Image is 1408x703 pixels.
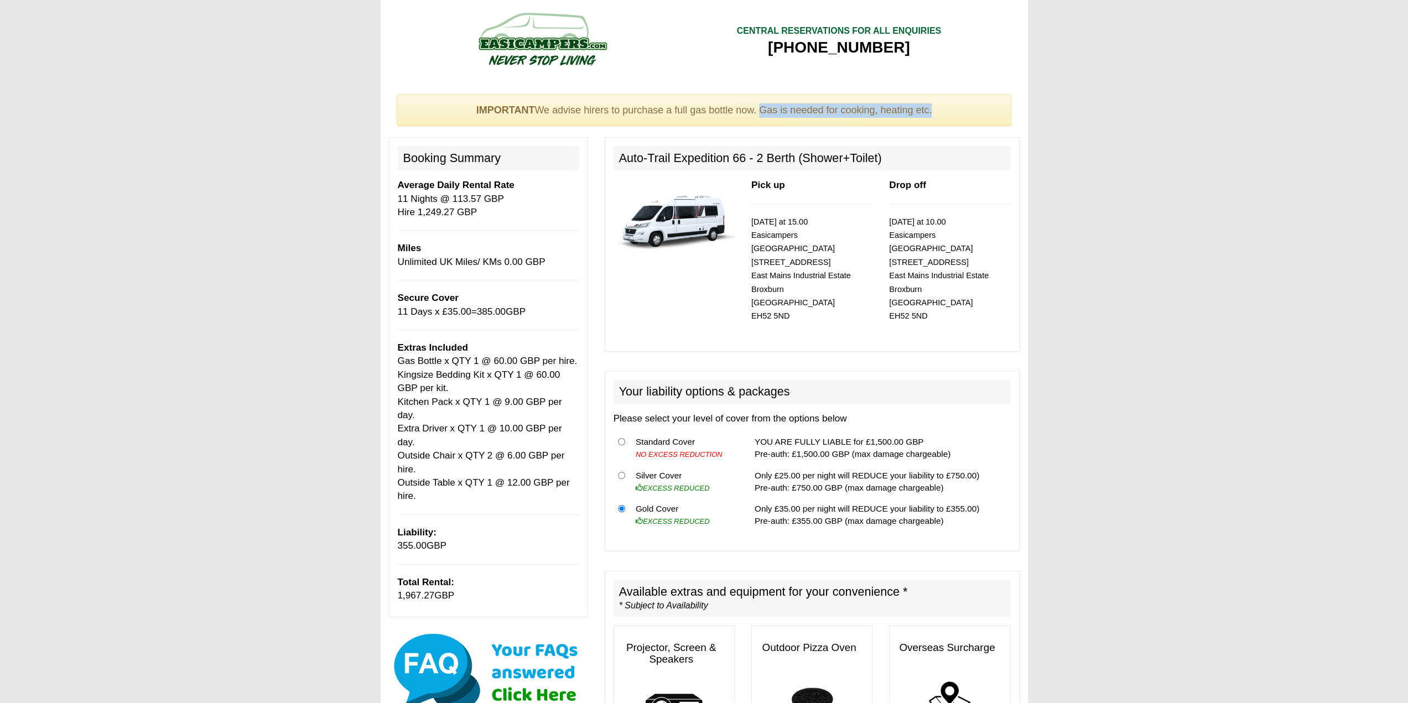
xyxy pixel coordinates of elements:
[889,180,926,190] b: Drop off
[636,517,710,525] i: EXCESS REDUCED
[619,601,708,610] i: * Subject to Availability
[614,146,1011,170] h2: Auto-Trail Expedition 66 - 2 Berth (Shower+Toilet)
[752,637,872,659] h3: Outdoor Pizza Oven
[397,95,1012,127] div: We advise hirers to purchase a full gas bottle now. Gas is needed for cooking, heating etc.
[398,590,435,601] span: 1,967.27
[437,8,647,69] img: campers-checkout-logo.png
[398,540,427,551] span: 355.00
[398,180,515,190] b: Average Daily Rental Rate
[614,580,1011,617] h2: Available extras and equipment for your convenience *
[614,412,1011,425] p: Please select your level of cover from the options below
[398,243,422,253] b: Miles
[448,306,471,317] span: 35.00
[476,105,535,116] strong: IMPORTANT
[750,498,1011,532] td: Only £35.00 per night will REDUCE your liability to £355.00) Pre-auth: £355.00 GBP (max damage ch...
[631,498,737,532] td: Gold Cover
[636,484,710,492] i: EXCESS REDUCED
[750,465,1011,498] td: Only £25.00 per night will REDUCE your liability to £750.00) Pre-auth: £750.00 GBP (max damage ch...
[736,25,941,38] div: CENTRAL RESERVATIONS FOR ALL ENQUIRIES
[398,526,579,553] p: GBP
[631,431,737,465] td: Standard Cover
[736,38,941,58] div: [PHONE_NUMBER]
[398,577,454,587] b: Total Rental:
[398,146,579,170] h2: Booking Summary
[398,293,459,303] span: Secure Cover
[477,306,506,317] span: 385.00
[614,637,734,671] h3: Projector, Screen & Speakers
[890,637,1010,659] h3: Overseas Surcharge
[398,356,578,501] span: Gas Bottle x QTY 1 @ 60.00 GBP per hire. Kingsize Bedding Kit x QTY 1 @ 60.00 GBP per kit. Kitche...
[631,465,737,498] td: Silver Cover
[398,242,579,269] p: Unlimited UK Miles/ KMs 0.00 GBP
[889,217,989,321] small: [DATE] at 10.00 Easicampers [GEOGRAPHIC_DATA] [STREET_ADDRESS] East Mains Industrial Estate Broxb...
[614,179,735,257] img: 339.jpg
[636,450,723,459] i: NO EXCESS REDUCTION
[750,431,1011,465] td: YOU ARE FULLY LIABLE for £1,500.00 GBP Pre-auth: £1,500.00 GBP (max damage chargeable)
[398,179,579,219] p: 11 Nights @ 113.57 GBP Hire 1,249.27 GBP
[614,379,1011,404] h2: Your liability options & packages
[751,217,851,321] small: [DATE] at 15.00 Easicampers [GEOGRAPHIC_DATA] [STREET_ADDRESS] East Mains Industrial Estate Broxb...
[398,342,468,353] b: Extras Included
[398,527,437,538] b: Liability:
[398,291,579,319] p: 11 Days x £ = GBP
[751,180,785,190] b: Pick up
[398,576,579,603] p: GBP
